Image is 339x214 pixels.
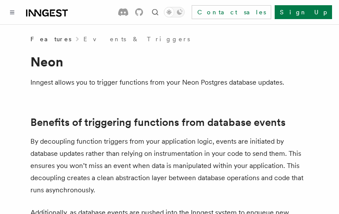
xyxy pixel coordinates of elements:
[83,35,190,43] a: Events & Triggers
[164,7,185,17] button: Toggle dark mode
[30,116,286,128] a: Benefits of triggering functions from database events
[30,76,309,89] p: Inngest allows you to trigger functions from your Neon Postgres database updates.
[150,7,160,17] button: Find something...
[192,5,271,19] a: Contact sales
[30,135,309,196] p: By decoupling function triggers from your application logic, events are initiated by database upd...
[30,35,71,43] span: Features
[7,7,17,17] button: Toggle navigation
[275,5,332,19] a: Sign Up
[30,54,309,69] h1: Neon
